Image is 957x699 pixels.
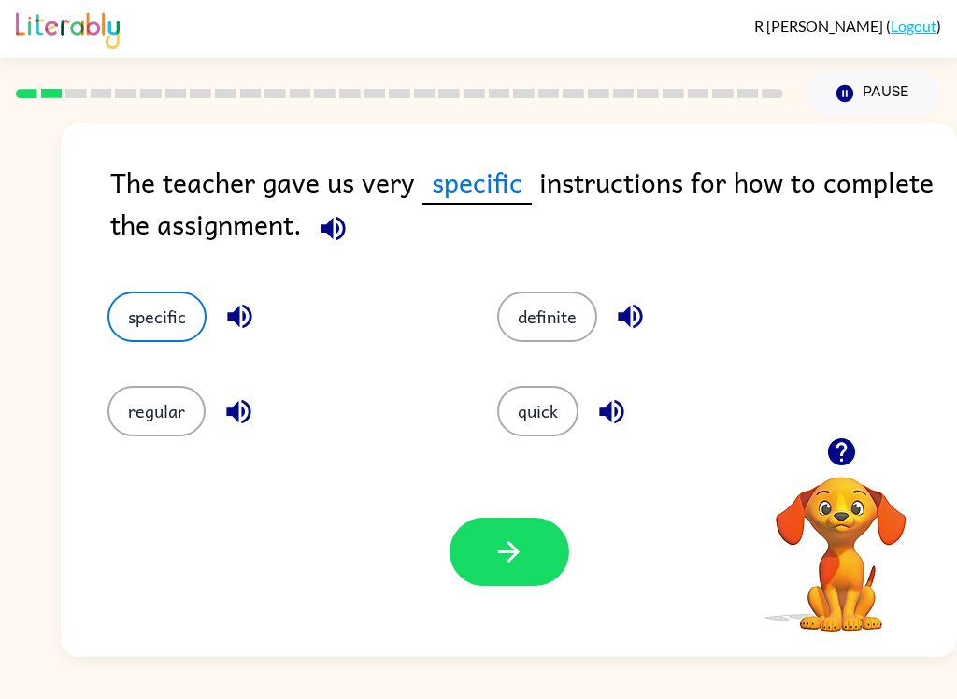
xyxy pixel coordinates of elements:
[422,161,532,205] span: specific
[110,161,957,254] div: The teacher gave us very instructions for how to complete the assignment.
[497,292,597,342] button: definite
[16,7,120,49] img: Literably
[748,448,935,635] video: Your browser must support playing .mp4 files to use Literably. Please try using another browser.
[754,17,941,35] div: ( )
[497,386,578,436] button: quick
[806,72,941,115] button: Pause
[107,386,206,436] button: regular
[754,17,886,35] span: R [PERSON_NAME]
[891,17,936,35] a: Logout
[107,292,207,342] button: specific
